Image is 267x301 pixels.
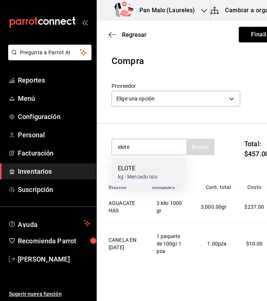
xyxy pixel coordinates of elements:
[9,290,90,298] span: Sugerir nueva función
[109,31,147,38] button: Regresar
[118,164,157,173] div: ELOTE
[5,54,91,62] a: Pregunta a Parrot AI
[148,190,192,224] td: 3 kilo 1000 gr
[207,241,218,247] span: 1.00
[97,180,148,190] th: Insumo
[112,91,240,106] div: Elige una opción
[18,75,90,85] span: Reportes
[97,190,148,224] td: AGUACATE HAS
[97,224,148,264] td: CANELA EN [DATE]
[244,204,264,210] span: $237.00
[133,6,195,15] h3: Pan Malo (Laureles)
[18,166,90,176] span: Inventarios
[18,219,81,228] span: Ayuda
[18,112,90,122] span: Configuración
[82,19,88,25] button: open_drawer_menu
[18,254,90,264] span: [PERSON_NAME]
[112,139,186,155] input: Buscar insumo
[112,83,240,89] label: Proveedor
[18,185,90,195] span: Suscripción
[192,224,236,264] td: pza
[18,130,90,140] span: Personal
[192,180,236,190] th: Cant. total
[18,148,90,158] span: Facturación
[18,236,90,246] span: Recomienda Parrot
[8,45,91,60] button: Pregunta a Parrot AI
[246,241,263,247] span: $10.00
[122,31,147,38] span: Regresar
[192,190,236,224] td: gr
[20,49,80,57] span: Pregunta a Parrot AI
[18,93,90,103] span: Menú
[148,224,192,264] td: 1 paquete de 100gr 1 pza
[201,204,222,210] span: 3,000.00
[118,173,157,181] div: kg - Mercado Isis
